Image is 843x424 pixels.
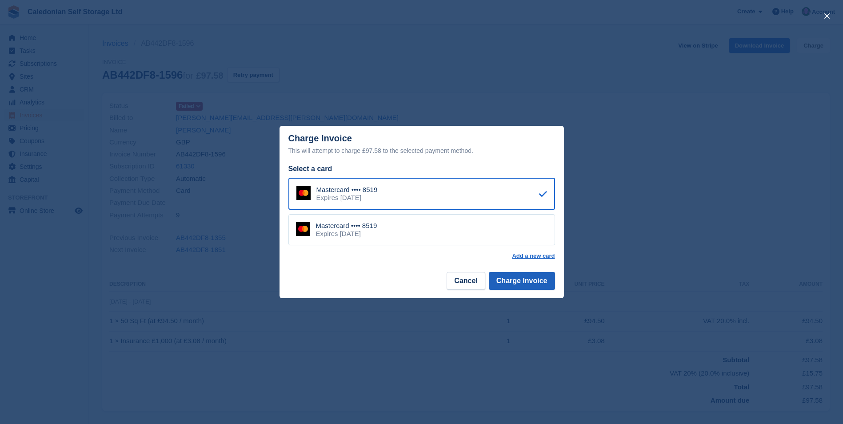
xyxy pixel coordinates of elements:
[288,145,555,156] div: This will attempt to charge £97.58 to the selected payment method.
[288,133,555,156] div: Charge Invoice
[820,9,834,23] button: close
[296,186,311,200] img: Mastercard Logo
[512,252,555,260] a: Add a new card
[316,230,377,238] div: Expires [DATE]
[316,186,378,194] div: Mastercard •••• 8519
[316,194,378,202] div: Expires [DATE]
[447,272,485,290] button: Cancel
[296,222,310,236] img: Mastercard Logo
[316,222,377,230] div: Mastercard •••• 8519
[489,272,555,290] button: Charge Invoice
[288,164,555,174] div: Select a card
